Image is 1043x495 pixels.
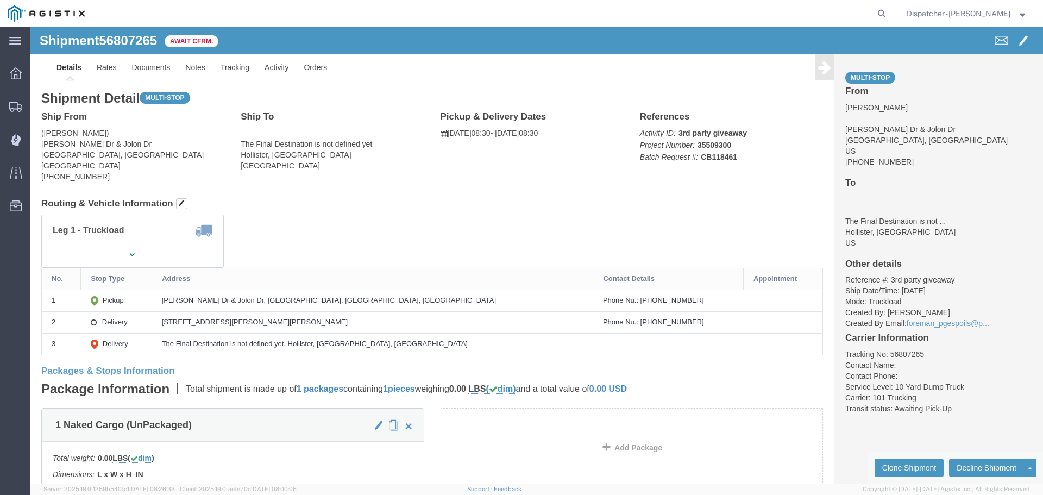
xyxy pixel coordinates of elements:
[129,486,175,492] span: [DATE] 08:26:33
[907,8,1010,20] span: Dispatcher - Surinder Athwal
[30,27,1043,484] iframe: FS Legacy Container
[8,5,85,22] img: logo
[467,486,494,492] a: Support
[180,486,297,492] span: Client: 2025.19.0-aefe70c
[494,486,521,492] a: Feedback
[251,486,297,492] span: [DATE] 08:00:06
[906,7,1028,20] button: Dispatcher - [PERSON_NAME]
[863,485,1030,494] span: Copyright © [DATE]-[DATE] Agistix Inc., All Rights Reserved
[43,486,175,492] span: Server: 2025.19.0-1259b540fc1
